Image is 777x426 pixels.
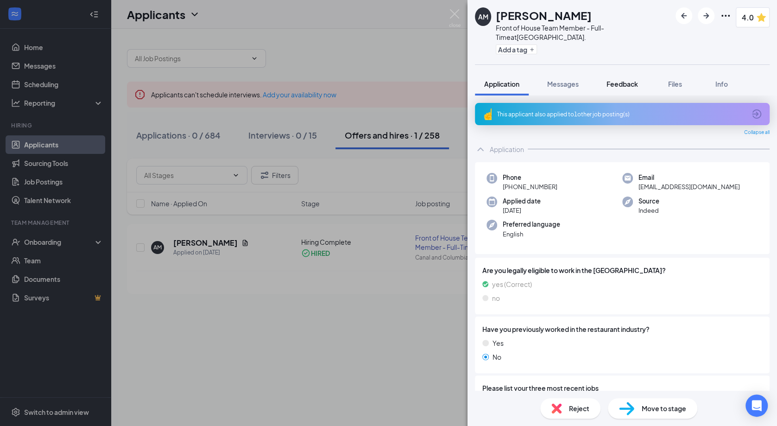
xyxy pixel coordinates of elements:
div: AM [478,12,488,21]
span: Are you legally eligible to work in the [GEOGRAPHIC_DATA]? [482,265,762,275]
svg: ChevronUp [475,144,486,155]
div: This applicant also applied to 1 other job posting(s) [497,110,745,118]
span: yes (Correct) [492,279,532,289]
button: PlusAdd a tag [496,45,537,54]
span: Applied date [503,197,541,206]
span: Info [715,80,728,88]
button: ArrowRight [698,7,714,24]
span: Collapse all [744,129,770,136]
span: Preferred language [503,220,560,229]
span: Have you previously worked in the restaurant industry? [482,324,650,334]
span: Move to stage [642,403,686,413]
span: [EMAIL_ADDRESS][DOMAIN_NAME] [638,182,740,191]
svg: ArrowCircle [751,108,762,120]
span: Phone [503,173,557,182]
span: Yes [493,338,504,348]
span: Email [638,173,740,182]
button: ArrowLeftNew [676,7,692,24]
span: No [493,352,501,362]
span: English [503,229,560,239]
span: 4.0 [742,12,754,23]
span: Please list your three most recent jobs [482,383,599,393]
span: Files [668,80,682,88]
span: Indeed [638,206,659,215]
div: Application [490,145,524,154]
span: Application [484,80,519,88]
svg: ArrowRight [701,10,712,21]
span: no [492,293,500,303]
svg: Ellipses [720,10,731,21]
span: [PHONE_NUMBER] [503,182,557,191]
svg: ArrowLeftNew [678,10,689,21]
div: Open Intercom Messenger [745,394,768,417]
h1: [PERSON_NAME] [496,7,592,23]
span: Messages [547,80,579,88]
span: Reject [569,403,589,413]
span: Feedback [606,80,638,88]
span: [DATE] [503,206,541,215]
div: Front of House Team Member - Full-Time at [GEOGRAPHIC_DATA]. [496,23,671,42]
svg: Plus [529,47,535,52]
span: Source [638,197,659,206]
